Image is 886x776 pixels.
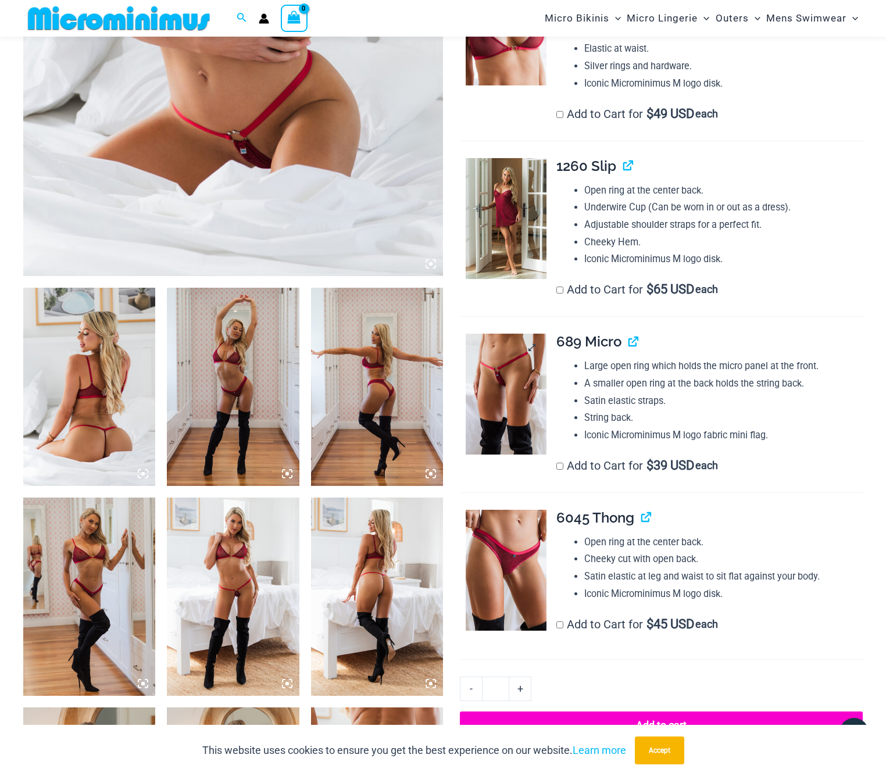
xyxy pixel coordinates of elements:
li: Iconic Microminimus M logo fabric mini flag. [584,427,863,444]
li: Cheeky cut with open back. [584,550,863,568]
button: Add to cart [460,711,863,739]
span: Menu Toggle [749,3,760,33]
a: OutersMenu ToggleMenu Toggle [713,3,763,33]
label: Add to Cart for [556,282,719,296]
img: Guilty Pleasures Red 1045 Bra 6045 Thong [167,288,299,486]
span: Mens Swimwear [766,3,846,33]
img: Guilty Pleasures Red 1045 Bra 689 Micro [311,498,443,696]
label: Add to Cart for [556,459,719,473]
span: each [695,618,718,630]
span: each [695,108,718,120]
img: Guilty Pleasures Red 1045 Bra 689 Micro [167,498,299,696]
span: Micro Bikinis [545,3,609,33]
a: Micro LingerieMenu ToggleMenu Toggle [624,3,712,33]
span: 1260 Slip [556,158,616,174]
span: each [695,460,718,471]
a: Search icon link [237,11,247,26]
span: Menu Toggle [846,3,858,33]
span: 6045 Thong [556,509,634,526]
li: A smaller open ring at the back holds the string back. [584,375,863,392]
img: Guilty Pleasures Red 6045 Thong [466,510,546,631]
li: String back. [584,409,863,427]
a: Mens SwimwearMenu ToggleMenu Toggle [763,3,861,33]
img: Guilty Pleasures Red 1045 Bra 6045 Thong [23,498,155,696]
a: Account icon link [259,13,269,24]
span: $ [646,458,653,473]
input: Add to Cart for$39 USD each [556,463,563,470]
span: 45 USD [646,618,694,630]
span: 39 USD [646,460,694,471]
span: Menu Toggle [698,3,709,33]
li: Iconic Microminimus M logo disk. [584,585,863,603]
li: Large open ring which holds the micro panel at the front. [584,357,863,375]
input: Add to Cart for$49 USD each [556,111,563,118]
img: MM SHOP LOGO FLAT [23,5,215,31]
li: Iconic Microminimus M logo disk. [584,75,863,92]
a: + [509,677,531,701]
span: 65 USD [646,284,694,295]
span: $ [646,106,653,121]
input: Product quantity [482,677,509,701]
a: View Shopping Cart, empty [281,5,308,31]
span: 689 Micro [556,333,621,350]
label: Add to Cart for [556,617,719,631]
a: Micro BikinisMenu ToggleMenu Toggle [542,3,624,33]
li: Adjustable shoulder straps for a perfect fit. [584,216,863,234]
p: This website uses cookies to ensure you get the best experience on our website. [202,742,626,759]
input: Add to Cart for$45 USD each [556,621,563,628]
img: Guilty Pleasures Red 1260 Slip [466,158,546,279]
li: Satin elastic straps. [584,392,863,410]
a: - [460,677,482,701]
span: each [695,284,718,295]
img: Guilty Pleasures Red 1045 Bra 689 Micro [23,288,155,486]
label: Add to Cart for [556,107,719,121]
span: Outers [716,3,749,33]
span: Menu Toggle [609,3,621,33]
li: Open ring at the center back. [584,534,863,551]
li: Silver rings and hardware. [584,58,863,75]
input: Add to Cart for$65 USD each [556,287,563,294]
li: Open ring at the center back. [584,182,863,199]
li: Underwire Cup (Can be worn in or out as a dress). [584,199,863,216]
span: $ [646,282,653,296]
nav: Site Navigation [540,2,863,35]
span: Micro Lingerie [627,3,698,33]
img: Guilty Pleasures Red 689 Micro [466,334,546,455]
span: $ [646,617,653,631]
button: Accept [635,736,684,764]
img: Guilty Pleasures Red 1045 Bra 6045 Thong [311,288,443,486]
li: Elastic at waist. [584,40,863,58]
a: Learn more [573,744,626,756]
li: Cheeky Hem. [584,234,863,251]
li: Iconic Microminimus M logo disk. [584,251,863,268]
span: 49 USD [646,108,694,120]
li: Satin elastic at leg and waist to sit flat against your body. [584,568,863,585]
